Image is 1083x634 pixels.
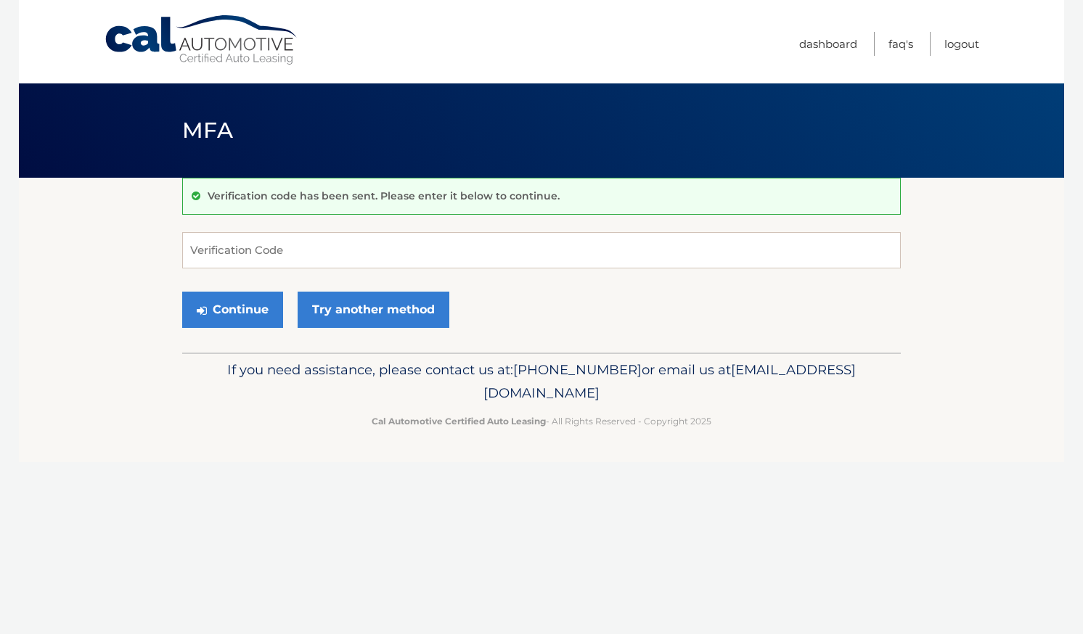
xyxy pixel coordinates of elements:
[182,292,283,328] button: Continue
[483,361,856,401] span: [EMAIL_ADDRESS][DOMAIN_NAME]
[513,361,642,378] span: [PHONE_NUMBER]
[104,15,300,66] a: Cal Automotive
[182,232,901,268] input: Verification Code
[298,292,449,328] a: Try another method
[208,189,560,202] p: Verification code has been sent. Please enter it below to continue.
[372,416,546,427] strong: Cal Automotive Certified Auto Leasing
[944,32,979,56] a: Logout
[888,32,913,56] a: FAQ's
[182,117,233,144] span: MFA
[799,32,857,56] a: Dashboard
[192,358,891,405] p: If you need assistance, please contact us at: or email us at
[192,413,891,429] p: - All Rights Reserved - Copyright 2025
